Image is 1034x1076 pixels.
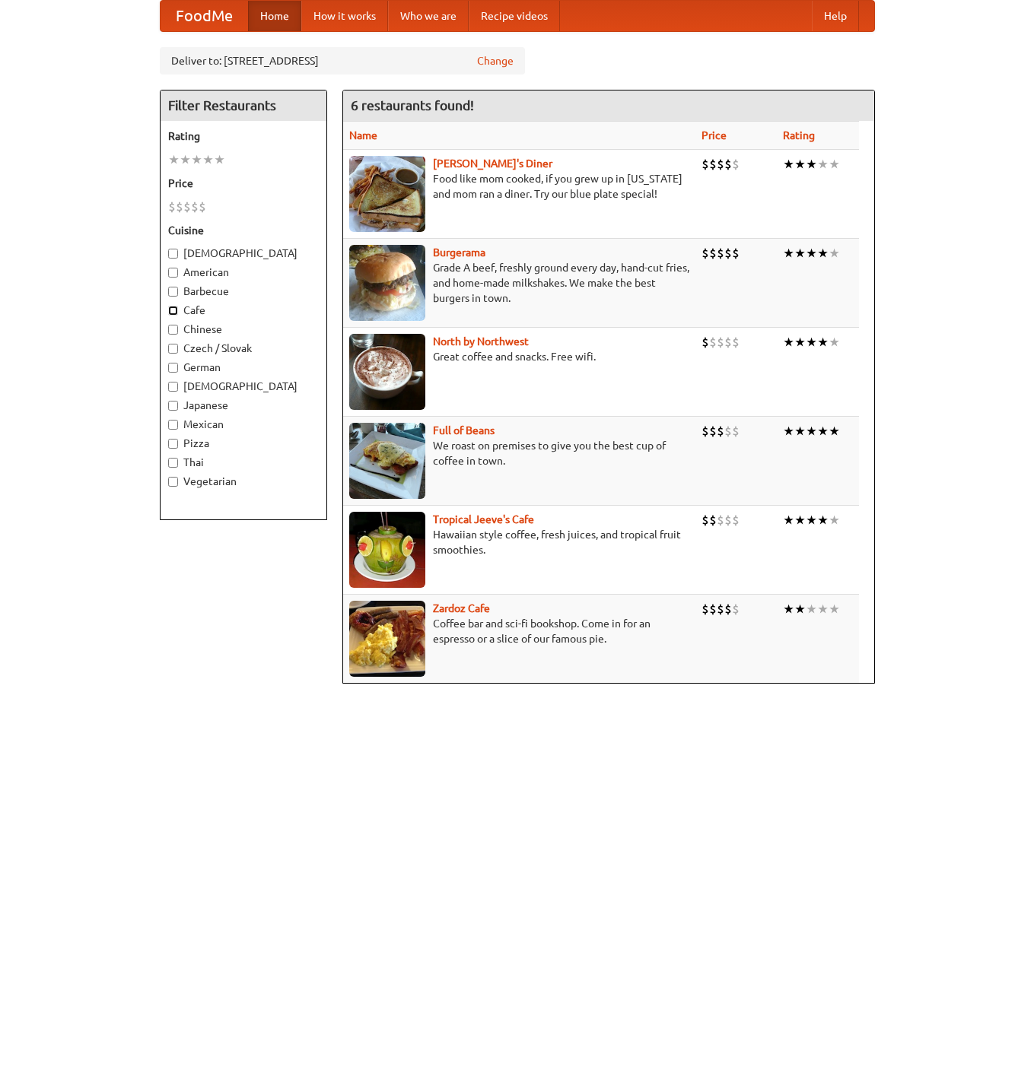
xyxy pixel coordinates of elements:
[168,151,180,168] li: ★
[702,334,709,351] li: $
[349,171,689,202] p: Food like mom cooked, if you grew up in [US_STATE] and mom ran a diner. Try our blue plate special!
[168,474,319,489] label: Vegetarian
[351,98,474,113] ng-pluralize: 6 restaurants found!
[301,1,388,31] a: How it works
[202,151,214,168] li: ★
[817,156,829,173] li: ★
[168,341,319,356] label: Czech / Slovak
[168,401,178,411] input: Japanese
[783,245,794,262] li: ★
[829,512,840,528] li: ★
[806,156,817,173] li: ★
[806,334,817,351] li: ★
[168,420,178,430] input: Mexican
[724,156,732,173] li: $
[783,334,794,351] li: ★
[732,245,740,262] li: $
[433,513,534,525] a: Tropical Jeeve's Cafe
[702,423,709,440] li: $
[168,322,319,337] label: Chinese
[349,423,425,499] img: beans.jpg
[168,325,178,335] input: Chinese
[702,601,709,617] li: $
[180,151,191,168] li: ★
[709,245,717,262] li: $
[817,423,829,440] li: ★
[783,601,794,617] li: ★
[199,198,206,215] li: $
[433,335,529,348] a: North by Northwest
[168,268,178,278] input: American
[717,156,724,173] li: $
[349,260,689,306] p: Grade A beef, freshly ground every day, hand-cut fries, and home-made milkshakes. We make the bes...
[829,601,840,617] li: ★
[388,1,469,31] a: Who we are
[806,423,817,440] li: ★
[191,198,199,215] li: $
[161,90,326,121] h4: Filter Restaurants
[168,306,178,316] input: Cafe
[702,129,727,141] a: Price
[168,287,178,297] input: Barbecue
[783,512,794,528] li: ★
[732,601,740,617] li: $
[168,458,178,468] input: Thai
[717,423,724,440] li: $
[709,334,717,351] li: $
[160,47,525,75] div: Deliver to: [STREET_ADDRESS]
[709,156,717,173] li: $
[812,1,859,31] a: Help
[183,198,191,215] li: $
[709,601,717,617] li: $
[349,512,425,588] img: jeeves.jpg
[829,423,840,440] li: ★
[168,382,178,392] input: [DEMOGRAPHIC_DATA]
[806,245,817,262] li: ★
[168,176,319,191] h5: Price
[724,512,732,528] li: $
[168,436,319,451] label: Pizza
[168,360,319,375] label: German
[168,344,178,354] input: Czech / Slovak
[794,245,806,262] li: ★
[724,423,732,440] li: $
[433,602,490,614] a: Zardoz Cafe
[349,438,689,468] p: We roast on premises to give you the best cup of coffee in town.
[717,601,724,617] li: $
[724,245,732,262] li: $
[709,512,717,528] li: $
[168,379,319,394] label: [DEMOGRAPHIC_DATA]
[817,334,829,351] li: ★
[829,156,840,173] li: ★
[702,512,709,528] li: $
[349,156,425,232] img: sallys.jpg
[176,198,183,215] li: $
[168,249,178,259] input: [DEMOGRAPHIC_DATA]
[349,527,689,557] p: Hawaiian style coffee, fresh juices, and tropical fruit smoothies.
[717,512,724,528] li: $
[477,53,514,68] a: Change
[191,151,202,168] li: ★
[794,601,806,617] li: ★
[702,156,709,173] li: $
[349,245,425,321] img: burgerama.jpg
[433,424,495,436] a: Full of Beans
[433,157,552,170] b: [PERSON_NAME]'s Diner
[168,477,178,487] input: Vegetarian
[168,129,319,144] h5: Rating
[433,246,485,259] b: Burgerama
[349,601,425,677] img: zardoz.jpg
[783,129,815,141] a: Rating
[161,1,248,31] a: FoodMe
[732,156,740,173] li: $
[168,417,319,432] label: Mexican
[702,245,709,262] li: $
[732,423,740,440] li: $
[168,363,178,373] input: German
[168,303,319,318] label: Cafe
[214,151,225,168] li: ★
[168,439,178,449] input: Pizza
